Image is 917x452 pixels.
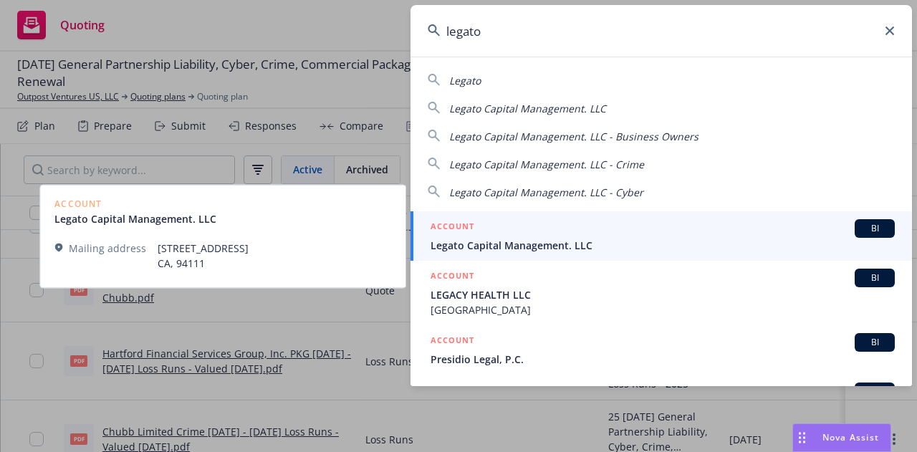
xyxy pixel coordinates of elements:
span: BI [860,271,889,284]
a: ACCOUNTBILegato Capital Management. LLC [411,211,912,261]
a: ACCOUNTBIPresidio Legal, P.C. [411,325,912,375]
span: BI [860,336,889,349]
a: ACCOUNTBI [411,375,912,424]
span: Nova Assist [822,431,879,443]
span: LEGACY HEALTH LLC [431,287,895,302]
h5: ACCOUNT [431,333,474,350]
h5: ACCOUNT [431,269,474,286]
span: BI [860,385,889,398]
input: Search... [411,5,912,57]
span: [GEOGRAPHIC_DATA] [431,302,895,317]
span: Legato Capital Management. LLC - Crime [449,158,644,171]
span: Presidio Legal, P.C. [431,352,895,367]
span: Legato [449,74,481,87]
span: Legato Capital Management. LLC [431,238,895,253]
h5: ACCOUNT [431,383,474,400]
span: Legato Capital Management. LLC - Cyber [449,186,643,199]
a: ACCOUNTBILEGACY HEALTH LLC[GEOGRAPHIC_DATA] [411,261,912,325]
span: Legato Capital Management. LLC - Business Owners [449,130,698,143]
button: Nova Assist [792,423,891,452]
span: BI [860,222,889,235]
span: Legato Capital Management. LLC [449,102,606,115]
h5: ACCOUNT [431,219,474,236]
div: Drag to move [793,424,811,451]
